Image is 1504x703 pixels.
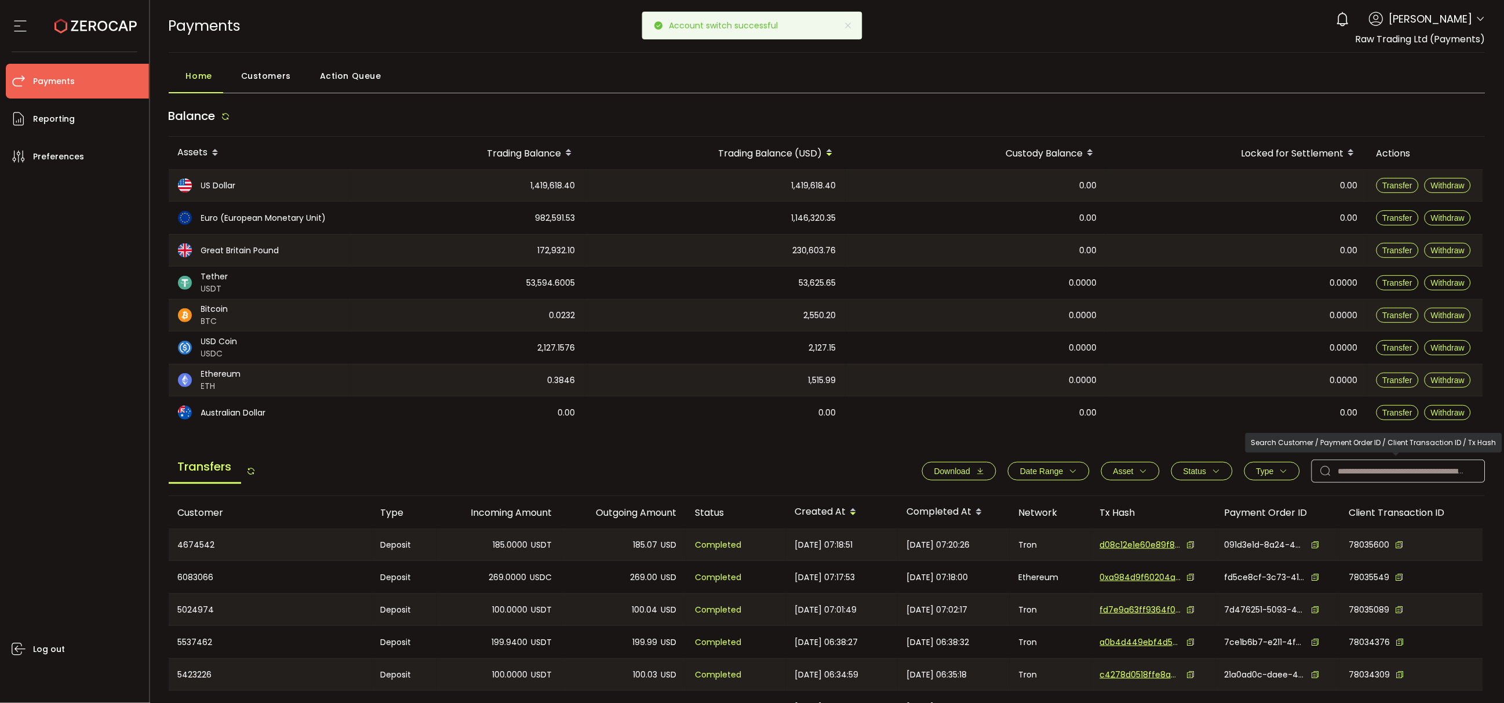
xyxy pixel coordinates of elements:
span: [DATE] 07:01:49 [795,603,857,617]
span: Status [1183,467,1207,476]
span: 53,594.6005 [527,276,576,290]
div: Customer [169,506,372,519]
div: Deposit [372,626,437,658]
span: Withdraw [1431,408,1465,417]
button: Transfer [1376,308,1419,323]
button: Transfer [1376,243,1419,258]
span: US Dollar [201,180,236,192]
button: Transfer [1376,373,1419,388]
div: 5423226 [169,659,372,690]
span: [DATE] 07:18:00 [907,571,968,584]
span: [DATE] 06:35:18 [907,668,967,682]
div: Client Transaction ID [1340,506,1483,519]
span: [DATE] 06:38:27 [795,636,858,649]
span: 100.0000 [493,668,528,682]
span: [DATE] 06:38:32 [907,636,970,649]
button: Status [1171,462,1233,480]
span: 269.0000 [489,571,527,584]
span: ETH [201,380,241,392]
span: 0.0000 [1069,374,1097,387]
div: Custody Balance [846,143,1106,163]
span: 0.0000 [1330,341,1358,355]
button: Download [922,462,996,480]
span: 0.0000 [1069,309,1097,322]
span: Date Range [1020,467,1064,476]
img: gbp_portfolio.svg [178,243,192,257]
div: Trading Balance (USD) [585,143,846,163]
span: 091d3e1d-8a24-4406-a9bc-6ea878945217 [1225,539,1306,551]
span: Transfer [1383,343,1413,352]
iframe: Chat Widget [1370,578,1504,703]
span: Withdraw [1431,278,1465,287]
span: Log out [33,641,65,658]
span: 0.00 [1341,244,1358,257]
span: 2,127.15 [809,341,836,355]
span: 78034376 [1349,636,1390,649]
span: [DATE] 07:17:53 [795,571,855,584]
img: aud_portfolio.svg [178,406,192,420]
div: Type [372,506,437,519]
div: Tron [1010,626,1091,658]
span: 185.0000 [493,538,528,552]
span: 78035600 [1349,539,1390,551]
button: Withdraw [1425,178,1471,193]
span: 100.0000 [493,603,528,617]
span: fd5ce8cf-3c73-4198-86de-36d6a567b6f2 [1225,571,1306,584]
span: 1,515.99 [809,374,836,387]
span: USDT [531,636,552,649]
span: a0b4d449ebf4d5c755c9b8205d04cac65624c8149ffccf59371f2793bb460ff6 [1100,636,1181,649]
span: Raw Trading Ltd (Payments) [1356,32,1485,46]
span: 1,146,320.35 [792,212,836,225]
span: 0.00 [1080,244,1097,257]
span: 0.00 [558,406,576,420]
span: 0.00 [1341,406,1358,420]
span: 185.07 [633,538,658,552]
span: USD [661,668,677,682]
span: USDC [201,348,238,360]
div: Deposit [372,594,437,625]
div: 5537462 [169,626,372,658]
span: USDC [530,571,552,584]
span: 0xa984d9f60204a498682288dbfd9d231c5198a65207e0cd5ced928f1233857a56 [1100,571,1181,584]
span: USDT [531,668,552,682]
span: [DATE] 07:18:51 [795,538,853,552]
span: USDT [531,603,552,617]
span: Transfer [1383,408,1413,417]
span: d08c12e1e60e89f8b5b513ff34065e32049bdc0d1321322ea80bbb0c587ef639 [1100,539,1181,551]
span: Download [934,467,970,476]
div: Tron [1010,659,1091,690]
span: c4278d0518ffe8a4aa35143f82692c7344d4977a9bac7bbe30fd08b0b83b6ce6 [1100,669,1181,681]
span: Payments [169,16,241,36]
div: Deposit [372,529,437,560]
span: 21a0ad0c-daee-4b66-9e98-ff75edf23d30 [1225,669,1306,681]
img: usd_portfolio.svg [178,179,192,192]
span: 269.00 [631,571,658,584]
span: Completed [695,636,742,649]
span: USDT [201,283,228,295]
span: 100.04 [632,603,658,617]
span: 199.99 [633,636,658,649]
p: Account switch successful [669,21,788,30]
div: 4674542 [169,529,372,560]
div: 6083066 [169,561,372,593]
span: Balance [169,108,216,124]
div: Completed At [898,502,1010,522]
span: 0.0000 [1069,276,1097,290]
span: 0.0000 [1330,276,1358,290]
span: Completed [695,603,742,617]
button: Transfer [1376,405,1419,420]
span: BTC [201,315,228,327]
div: Assets [169,143,348,163]
span: [DATE] 07:20:26 [907,538,970,552]
div: Tx Hash [1091,506,1215,519]
span: 199.9400 [492,636,528,649]
span: Withdraw [1431,311,1465,320]
img: usdt_portfolio.svg [178,276,192,290]
span: 2,550.20 [804,309,836,322]
span: 0.3846 [548,374,576,387]
button: Transfer [1376,275,1419,290]
button: Date Range [1008,462,1090,480]
div: Ethereum [1010,561,1091,593]
span: 2,127.1576 [538,341,576,355]
div: Trading Balance [348,143,585,163]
